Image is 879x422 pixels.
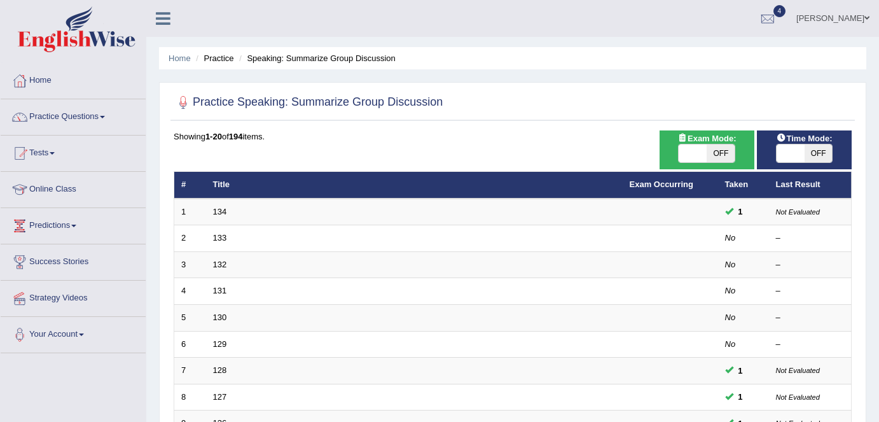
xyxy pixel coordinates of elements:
[733,364,748,377] span: You can still take this question
[213,365,227,375] a: 128
[1,63,146,95] a: Home
[1,136,146,167] a: Tests
[1,281,146,313] a: Strategy Videos
[213,260,227,269] a: 132
[174,93,443,112] h2: Practice Speaking: Summarize Group Discussion
[776,259,845,271] div: –
[213,392,227,402] a: 127
[733,205,748,218] span: You can still take this question
[630,179,693,189] a: Exam Occurring
[213,207,227,216] a: 134
[771,132,837,145] span: Time Mode:
[174,331,206,358] td: 6
[174,199,206,225] td: 1
[1,208,146,240] a: Predictions
[174,305,206,332] td: 5
[193,52,233,64] li: Practice
[169,53,191,63] a: Home
[776,339,845,351] div: –
[174,130,852,143] div: Showing of items.
[174,358,206,384] td: 7
[805,144,833,162] span: OFF
[718,172,769,199] th: Taken
[174,384,206,411] td: 8
[206,172,623,199] th: Title
[1,172,146,204] a: Online Class
[229,132,243,141] b: 194
[213,286,227,295] a: 131
[725,339,736,349] em: No
[174,172,206,199] th: #
[236,52,396,64] li: Speaking: Summarize Group Discussion
[769,172,852,199] th: Last Result
[776,208,820,216] small: Not Evaluated
[213,339,227,349] a: 129
[174,225,206,252] td: 2
[725,313,736,322] em: No
[1,99,146,131] a: Practice Questions
[213,313,227,322] a: 130
[733,390,748,404] span: You can still take this question
[174,278,206,305] td: 4
[725,233,736,243] em: No
[1,317,146,349] a: Your Account
[776,312,845,324] div: –
[776,367,820,374] small: Not Evaluated
[174,251,206,278] td: 3
[776,393,820,401] small: Not Evaluated
[725,286,736,295] em: No
[773,5,786,17] span: 4
[707,144,735,162] span: OFF
[660,130,754,169] div: Show exams occurring in exams
[213,233,227,243] a: 133
[776,285,845,297] div: –
[725,260,736,269] em: No
[776,232,845,244] div: –
[205,132,222,141] b: 1-20
[672,132,741,145] span: Exam Mode:
[1,244,146,276] a: Success Stories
